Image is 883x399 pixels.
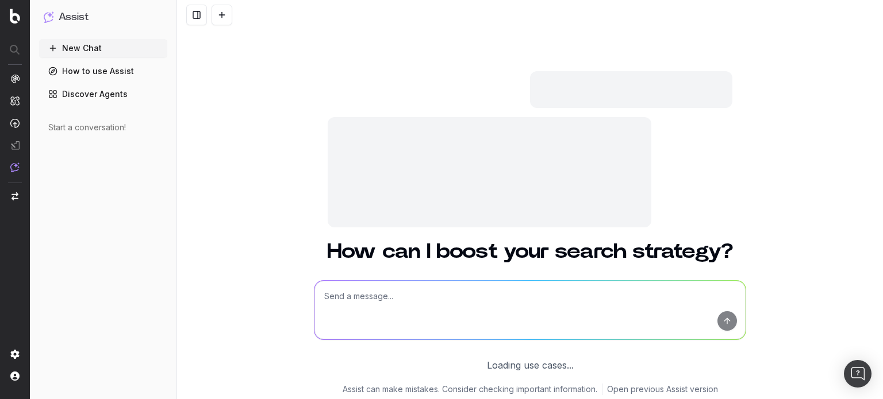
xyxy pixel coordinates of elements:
img: Analytics [10,74,20,83]
div: Start a conversation! [48,122,158,133]
h1: How can I boost your search strategy? [314,241,746,262]
a: Open previous Assist version [607,383,718,395]
img: Intelligence [10,96,20,106]
img: Botify logo [10,9,20,24]
img: Assist [44,11,54,22]
div: Loading use cases... [487,358,574,372]
img: Switch project [11,192,18,200]
button: New Chat [39,39,167,57]
h1: Assist [59,9,89,25]
img: Assist [10,162,20,172]
a: How to use Assist [39,62,167,80]
img: Setting [10,350,20,359]
div: Open Intercom Messenger [844,360,872,388]
img: Activation [10,118,20,128]
img: My account [10,371,20,381]
a: Discover Agents [39,85,167,103]
p: Assist can make mistakes. Consider checking important information. [343,383,597,395]
img: Studio [10,141,20,150]
button: Assist [44,9,163,25]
